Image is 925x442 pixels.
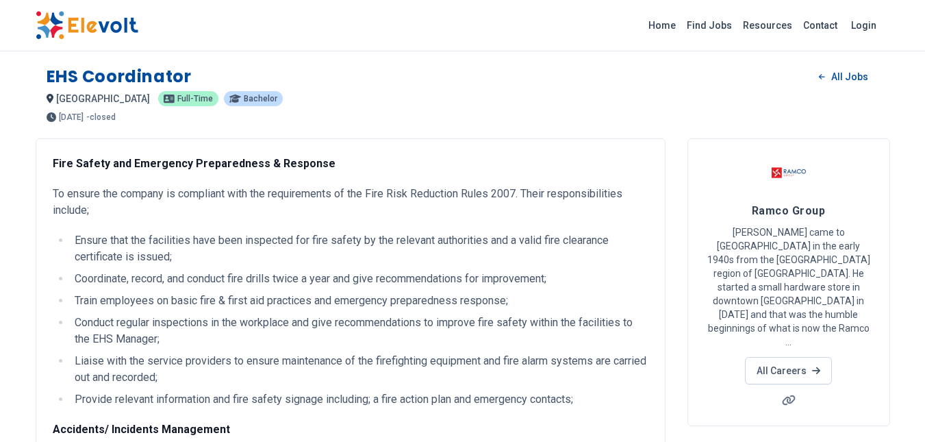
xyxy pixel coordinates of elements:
a: Find Jobs [681,14,737,36]
li: Conduct regular inspections in the workplace and give recommendations to improve fire safety with... [71,315,648,347]
a: All Jobs [808,66,878,87]
span: [DATE] [59,113,84,121]
span: Bachelor [244,95,277,103]
p: To ensure the company is compliant with the requirements of the Fire Risk Reduction Rules 2007. T... [53,186,648,219]
img: Elevolt [36,11,138,40]
li: Coordinate, record, and conduct fire drills twice a year and give recommendations for improvement; [71,271,648,287]
span: [GEOGRAPHIC_DATA] [56,93,150,104]
p: - closed [86,113,116,121]
a: Home [643,14,681,36]
a: Resources [737,14,798,36]
span: Ramco Group [752,204,825,217]
span: Full-time [177,95,213,103]
li: Liaise with the service providers to ensure maintenance of the firefighting equipment and fire al... [71,353,648,386]
img: Ramco Group [772,156,806,190]
li: Train employees on basic fire & first aid practices and emergency preparedness response; [71,293,648,309]
li: Provide relevant information and fire safety signage including; a fire action plan and emergency ... [71,391,648,408]
a: Contact [798,14,843,36]
strong: Fire Safety and Emergency Preparedness & Response [53,157,335,170]
a: All Careers [745,357,832,384]
strong: Accidents/ Incidents Management [53,423,230,436]
a: Login [843,12,885,39]
li: Ensure that the facilities have been inspected for fire safety by the relevant authorities and a ... [71,232,648,265]
p: [PERSON_NAME] came to [GEOGRAPHIC_DATA] in the early 1940s from the [GEOGRAPHIC_DATA] region of [... [705,225,873,349]
h1: EHS Coordinator [47,66,192,88]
